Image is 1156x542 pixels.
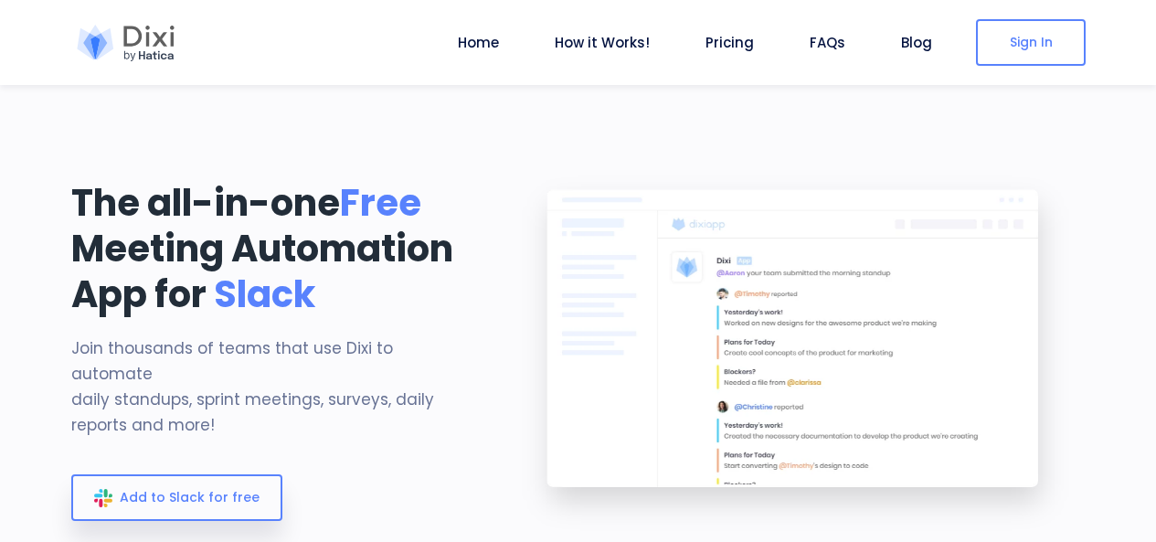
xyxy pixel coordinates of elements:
a: How it Works! [547,32,657,53]
a: FAQs [802,32,853,53]
a: Sign In [976,19,1086,66]
h1: The all-in-one Meeting Automation App for [71,180,478,317]
p: Join thousands of teams that use Dixi to automate daily standups, sprint meetings, surveys, daily... [71,335,478,438]
span: Slack [214,269,315,320]
a: Home [451,32,506,53]
span: Add to Slack for free [120,488,260,506]
span: Free [340,177,421,228]
img: slack_icon_color.svg [94,489,112,507]
a: Blog [894,32,939,53]
a: Add to Slack for free [71,474,282,521]
a: Pricing [698,32,761,53]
